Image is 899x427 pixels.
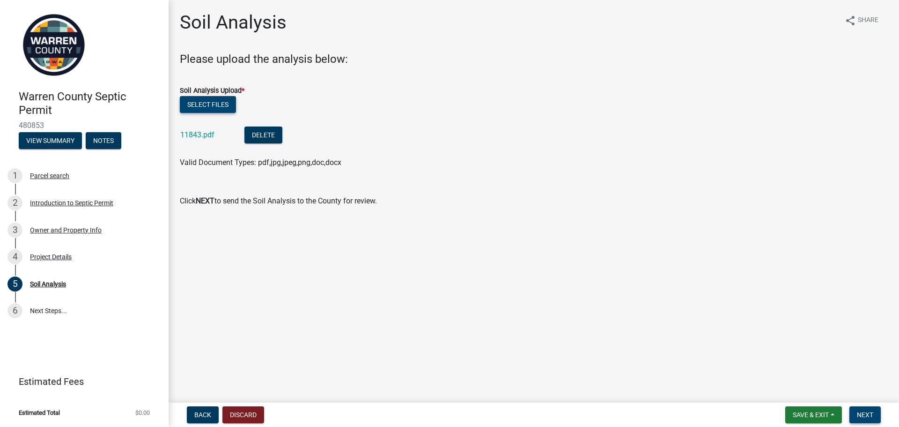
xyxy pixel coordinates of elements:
[180,130,214,139] a: 11843.pdf
[19,137,82,145] wm-modal-confirm: Summary
[849,406,881,423] button: Next
[785,406,842,423] button: Save & Exit
[180,195,888,207] p: Click to send the Soil Analysis to the County for review.
[244,131,282,140] wm-modal-confirm: Delete Document
[7,223,22,238] div: 3
[180,88,244,94] label: Soil Analysis Upload
[30,200,113,206] div: Introduction to Septic Permit
[187,406,219,423] button: Back
[19,10,89,80] img: Warren County, Iowa
[180,52,888,66] h4: Please upload the analysis below:
[858,15,878,26] span: Share
[180,11,287,34] h1: Soil Analysis
[19,132,82,149] button: View Summary
[135,410,150,416] span: $0.00
[244,127,282,143] button: Delete
[7,168,22,183] div: 1
[19,410,60,416] span: Estimated Total
[7,195,22,210] div: 2
[30,172,69,179] div: Parcel search
[845,15,856,26] i: share
[196,196,214,205] strong: NEXT
[7,249,22,264] div: 4
[30,254,72,260] div: Project Details
[30,281,66,287] div: Soil Analysis
[180,158,341,167] span: Valid Document Types: pdf,jpg,jpeg,png,doc,docx
[7,277,22,292] div: 5
[222,406,264,423] button: Discard
[86,137,121,145] wm-modal-confirm: Notes
[837,11,886,30] button: shareShare
[180,96,236,113] button: Select files
[86,132,121,149] button: Notes
[857,411,873,419] span: Next
[30,227,102,233] div: Owner and Property Info
[194,411,211,419] span: Back
[7,372,154,391] a: Estimated Fees
[793,411,829,419] span: Save & Exit
[19,121,150,130] span: 480853
[19,90,161,117] h4: Warren County Septic Permit
[7,303,22,318] div: 6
